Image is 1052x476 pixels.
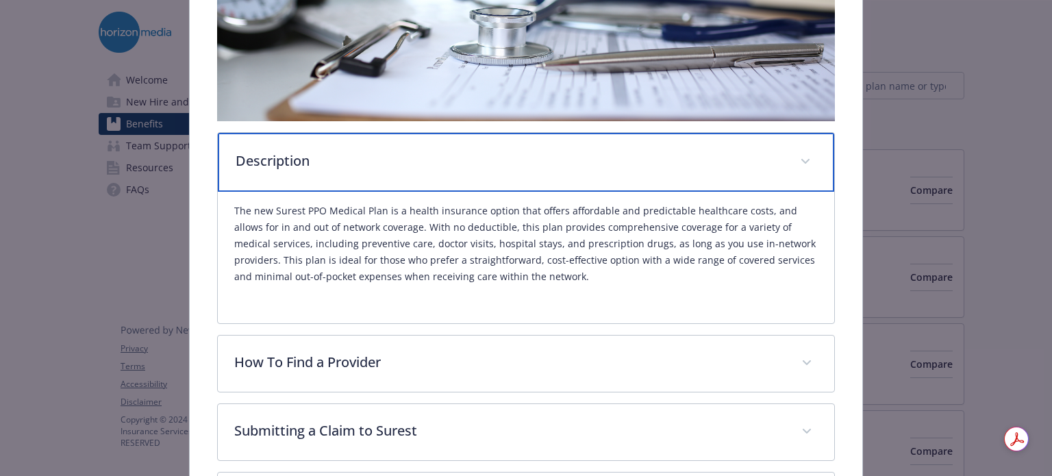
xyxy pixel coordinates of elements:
p: The new Surest PPO Medical Plan is a health insurance option that offers affordable and predictab... [234,203,817,285]
div: Description [218,133,834,192]
div: Description [218,192,834,323]
div: How To Find a Provider [218,336,834,392]
p: How To Find a Provider [234,352,784,373]
p: Submitting a Claim to Surest [234,421,784,441]
div: Submitting a Claim to Surest [218,404,834,460]
p: Description [236,151,783,171]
